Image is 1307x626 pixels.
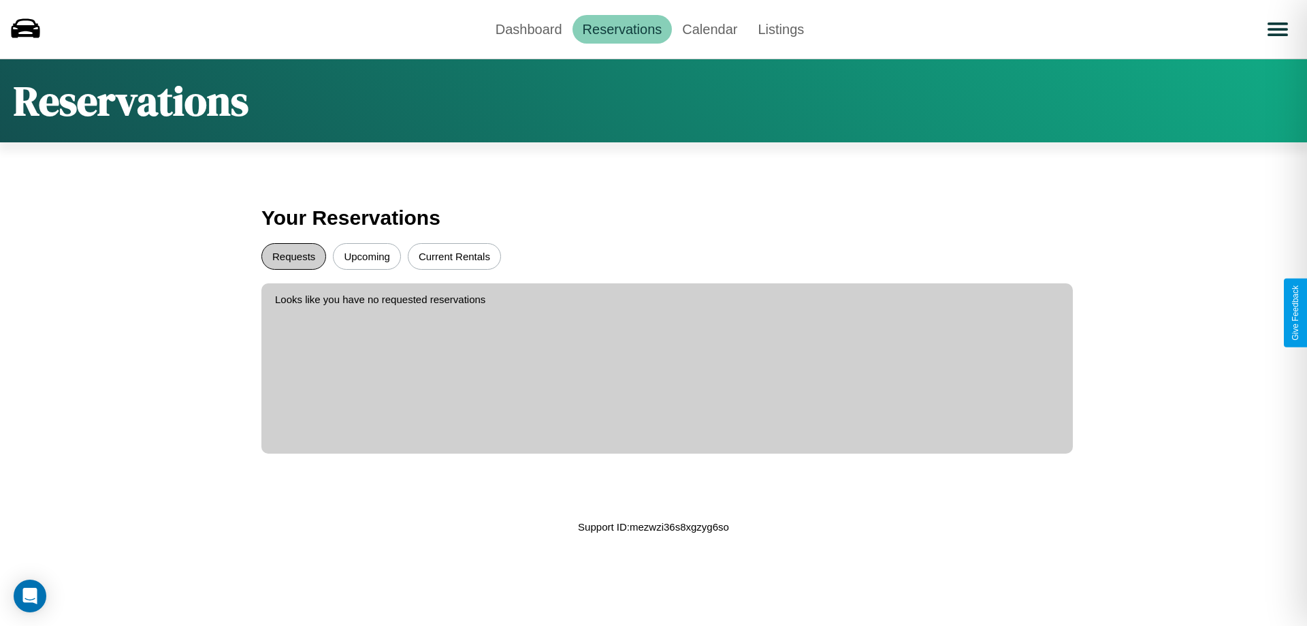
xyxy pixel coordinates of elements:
[333,243,401,270] button: Upcoming
[275,290,1059,309] p: Looks like you have no requested reservations
[747,15,814,44] a: Listings
[261,243,326,270] button: Requests
[1259,10,1297,48] button: Open menu
[672,15,747,44] a: Calendar
[578,518,729,536] p: Support ID: mezwzi36s8xgzyg6so
[408,243,501,270] button: Current Rentals
[14,580,46,612] div: Open Intercom Messenger
[1291,285,1300,341] div: Give Feedback
[485,15,572,44] a: Dashboard
[14,73,248,129] h1: Reservations
[572,15,673,44] a: Reservations
[261,200,1046,236] h3: Your Reservations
